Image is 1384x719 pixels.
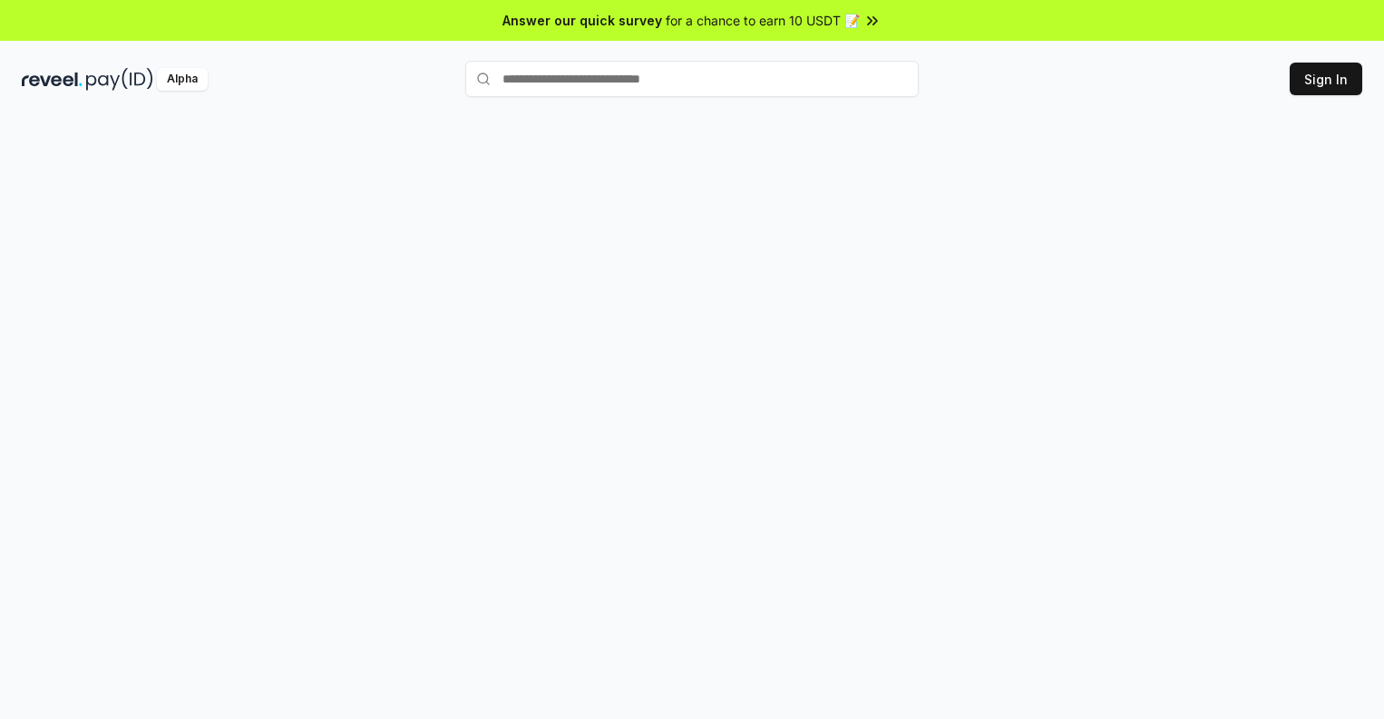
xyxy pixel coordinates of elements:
[1290,63,1362,95] button: Sign In
[666,11,860,30] span: for a chance to earn 10 USDT 📝
[157,68,208,91] div: Alpha
[502,11,662,30] span: Answer our quick survey
[22,68,83,91] img: reveel_dark
[86,68,153,91] img: pay_id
